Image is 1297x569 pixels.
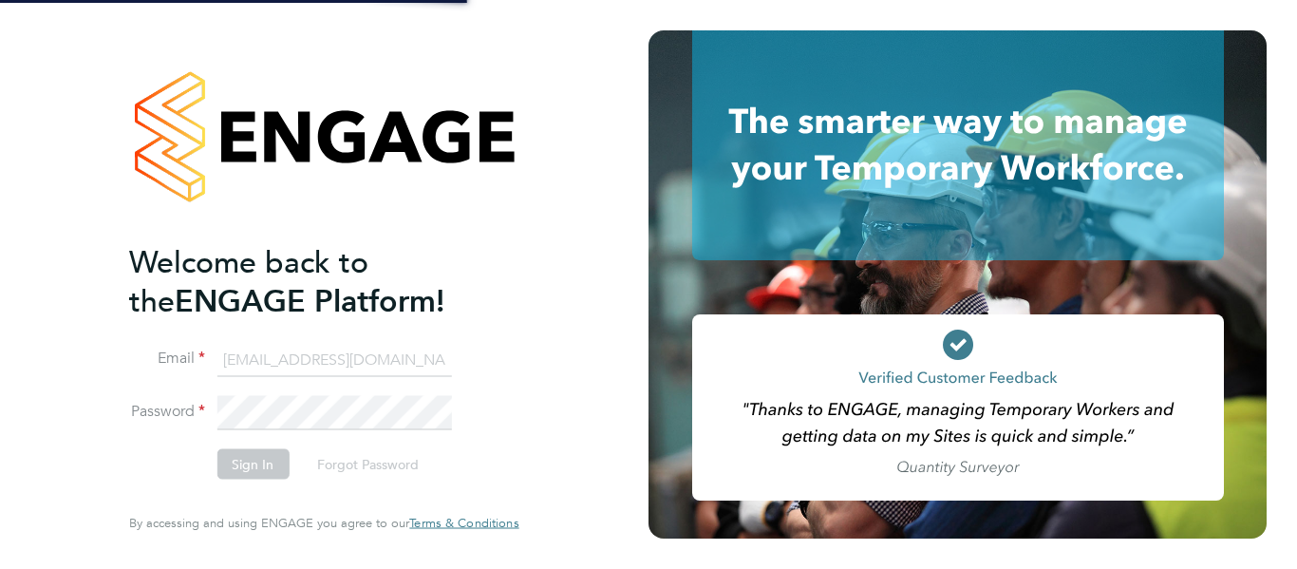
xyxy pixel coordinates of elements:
label: Email [129,349,205,369]
span: Terms & Conditions [409,515,518,531]
h2: ENGAGE Platform! [129,242,499,320]
button: Forgot Password [302,449,434,480]
label: Password [129,402,205,422]
button: Sign In [216,449,289,480]
a: Terms & Conditions [409,516,518,531]
span: Welcome back to the [129,243,368,319]
span: By accessing and using ENGAGE you agree to our [129,515,518,531]
input: Enter your work email... [216,343,451,377]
